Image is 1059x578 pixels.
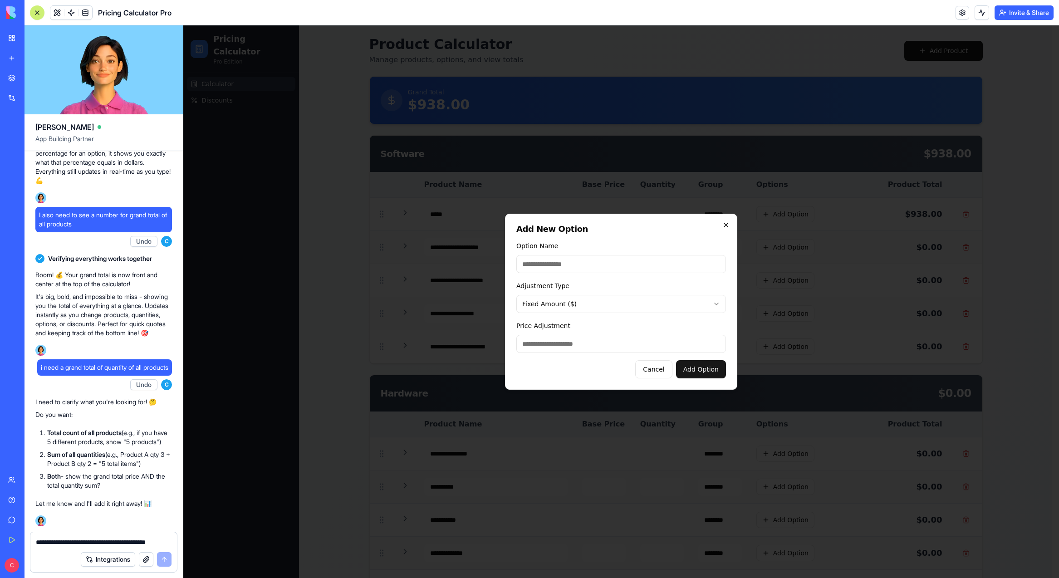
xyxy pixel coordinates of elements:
strong: Total count of all products [47,429,122,436]
div: [PERSON_NAME] • 1h ago [15,96,86,102]
span: C [161,236,172,247]
li: - show the grand total price AND the total quantity sum? [47,472,172,490]
button: Undo [130,379,157,390]
button: Emoji picker [29,297,36,304]
label: Option Name [333,217,375,224]
img: Profile image for Shelly [26,5,40,20]
label: Price Adjustment [333,297,387,304]
div: Welcome to Blocks 🙌 I'm here if you have any questions! [15,71,142,89]
li: (e.g., Product A qty 3 + Product B qty 2 = "5 total items") [47,450,172,468]
h1: [PERSON_NAME] [44,5,103,11]
strong: Both [47,472,61,480]
button: Add Option [493,335,543,353]
span: i need a grand total of quantity of all products [41,363,168,372]
p: Boom! 💰 Your grand total is now front and center at the top of the calculator! [35,270,172,289]
p: Do you want: [35,410,172,419]
textarea: Message… [8,278,174,294]
img: Ella_00000_wcx2te.png [35,192,46,203]
div: Close [159,4,176,20]
strong: Sum of all quantities [47,451,105,458]
p: Let me know and I'll add it right away! 📊 [35,499,172,508]
button: Cancel [452,335,489,353]
div: Hey [PERSON_NAME] [15,58,142,67]
span: C [5,558,19,573]
button: Start recording [58,297,65,304]
button: Home [142,4,159,21]
button: Send a message… [156,294,170,308]
label: Adjustment Type [333,257,386,264]
div: Shelly says… [7,52,174,114]
span: [PERSON_NAME] [35,122,94,132]
button: go back [6,4,23,21]
span: Pricing Calculator Pro [98,7,172,18]
button: Invite & Share [995,5,1054,20]
h2: Add New Option [333,200,543,208]
p: The calculator is smart too - when you pick percentage for an option, it shows you exactly what t... [35,140,172,185]
span: C [161,379,172,390]
p: It's big, bold, and impossible to miss - showing you the total of everything at a glance. Updates... [35,292,172,338]
img: Ella_00000_wcx2te.png [35,515,46,526]
div: Hey [PERSON_NAME]Welcome to Blocks 🙌 I'm here if you have any questions![PERSON_NAME] • 1h ago [7,52,149,94]
span: App Building Partner [35,134,172,151]
span: Verifying everything works together [48,254,152,263]
p: Active [DATE] [44,11,84,20]
img: logo [6,6,63,19]
img: Ella_00000_wcx2te.png [35,345,46,356]
p: I need to clarify what you're looking for! 🤔 [35,397,172,407]
span: I also need to see a number for grand total of all products [39,211,168,229]
button: Undo [130,236,157,247]
li: (e.g., if you have 5 different products, show "5 products") [47,428,172,446]
button: Upload attachment [14,297,21,304]
button: Gif picker [43,297,50,304]
button: Integrations [81,552,135,567]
